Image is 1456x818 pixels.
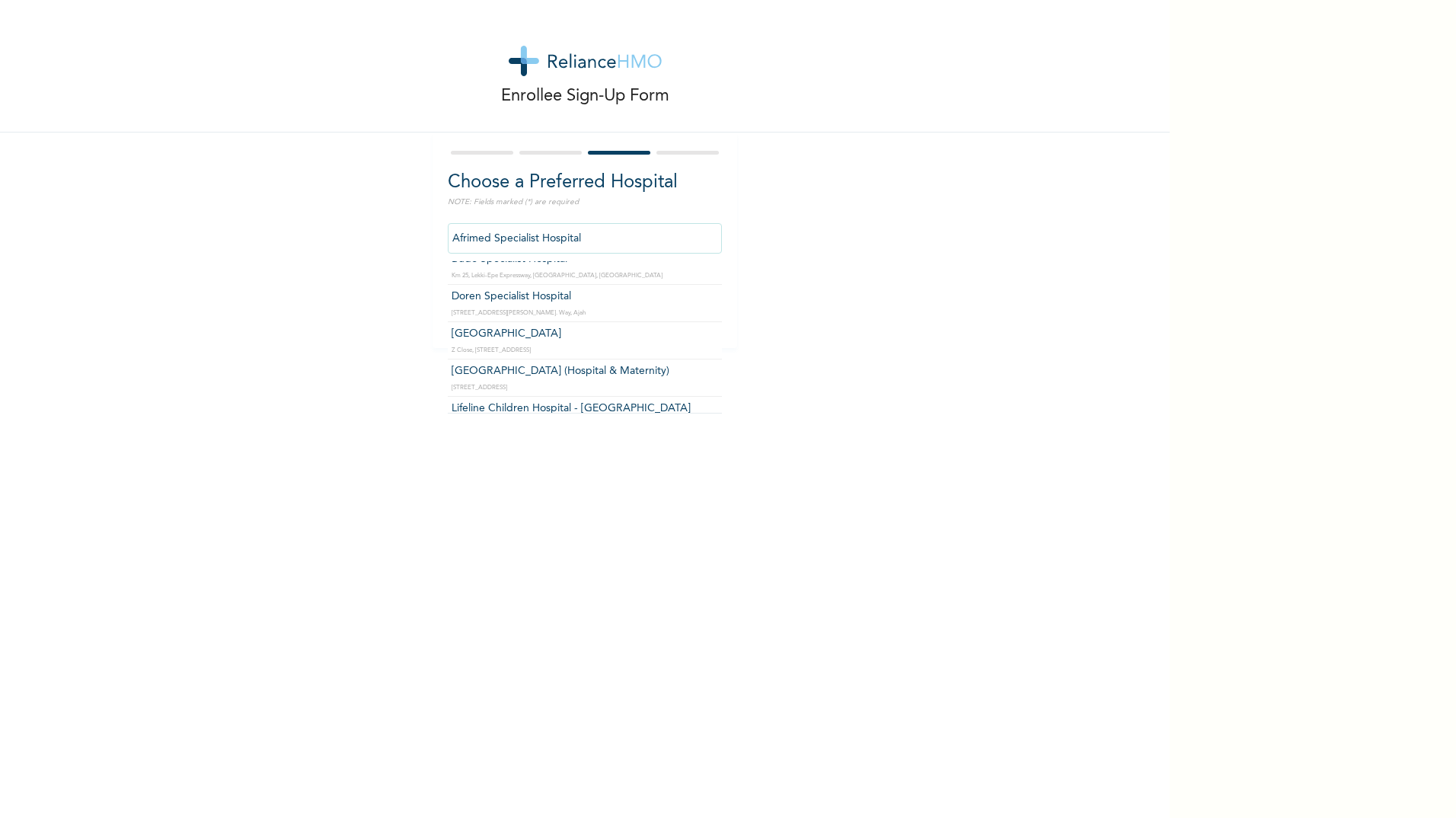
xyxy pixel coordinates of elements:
p: Enrollee Sign-Up Form [501,84,669,109]
p: [GEOGRAPHIC_DATA] [452,326,718,342]
p: [STREET_ADDRESS][PERSON_NAME]. Way, Ajah [452,308,718,318]
p: Z Close, [STREET_ADDRESS] [452,346,718,355]
input: Search by name, address or governorate [448,223,722,254]
p: Lifeline Children Hospital - [GEOGRAPHIC_DATA] [452,401,718,417]
img: logo [509,46,662,76]
p: [STREET_ADDRESS] [452,383,718,392]
h2: Choose a Preferred Hospital [448,169,722,197]
p: [GEOGRAPHIC_DATA] (Hospital & Maternity) [452,363,718,379]
p: Doren Specialist Hospital [452,289,718,305]
p: NOTE: Fields marked (*) are required [448,197,722,208]
p: Km 25, Lekki-Epe Expressway, [GEOGRAPHIC_DATA], [GEOGRAPHIC_DATA] [452,271,718,280]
